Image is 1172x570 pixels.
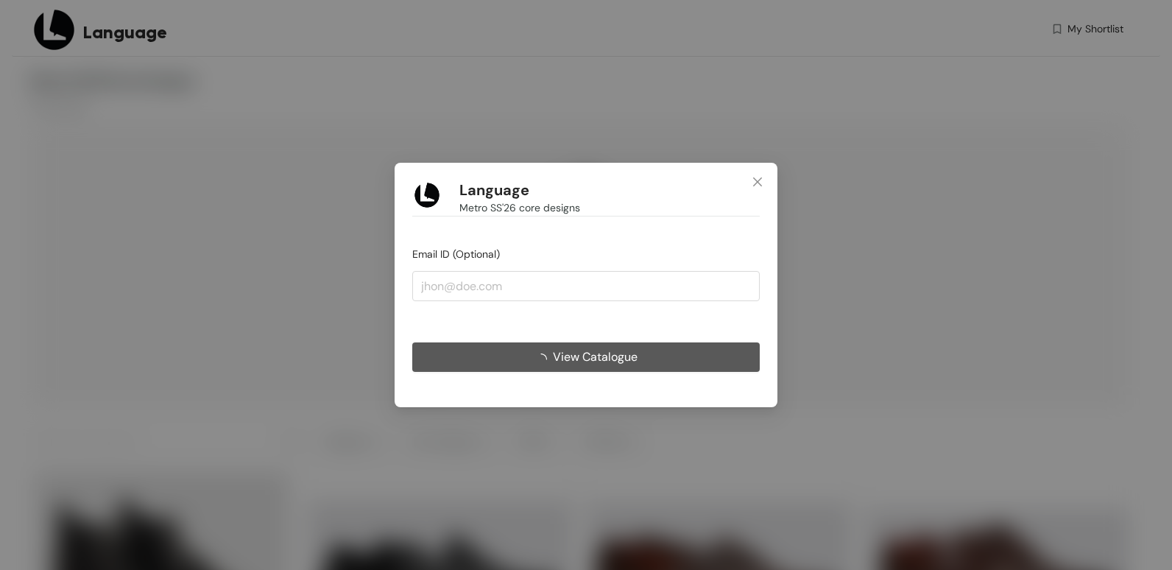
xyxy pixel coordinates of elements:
[738,163,777,203] button: Close
[412,180,442,210] img: Buyer Portal
[412,342,760,372] button: View Catalogue
[412,271,760,300] input: jhon@doe.com
[535,353,553,365] span: loading
[553,348,638,366] span: View Catalogue
[459,181,529,200] h1: Language
[459,200,580,216] span: Metro SS'26 core designs
[752,176,763,188] span: close
[412,247,500,261] span: Email ID (Optional)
